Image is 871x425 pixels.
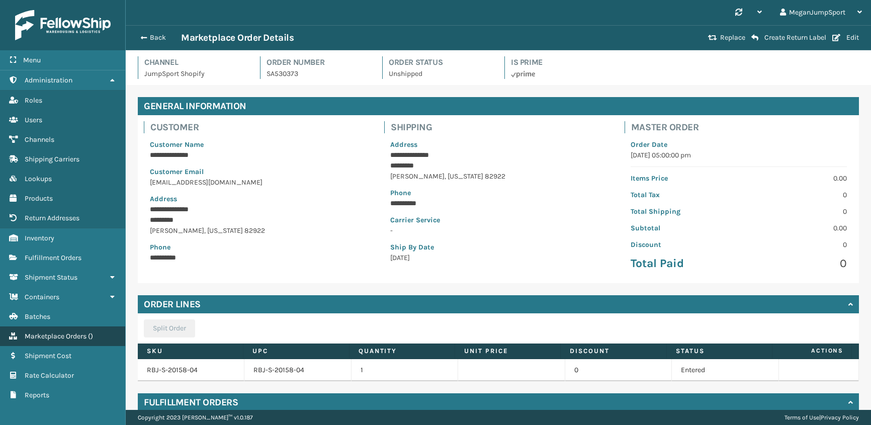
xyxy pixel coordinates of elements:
[390,242,606,252] p: Ship By Date
[389,68,492,79] p: Unshipped
[352,359,458,381] td: 1
[745,223,847,233] p: 0.00
[252,347,339,356] label: UPC
[390,215,606,225] p: Carrier Service
[631,256,733,271] p: Total Paid
[464,347,551,356] label: Unit Price
[745,256,847,271] p: 0
[144,319,195,337] button: Split Order
[676,347,763,356] label: Status
[672,359,778,381] td: Entered
[745,206,847,217] p: 0
[23,56,41,64] span: Menu
[25,234,54,242] span: Inventory
[267,56,370,68] h4: Order Number
[565,359,672,381] td: 0
[631,190,733,200] p: Total Tax
[705,33,748,42] button: Replace
[147,347,234,356] label: SKU
[144,298,201,310] h4: Order Lines
[25,76,72,84] span: Administration
[144,56,248,68] h4: Channel
[390,140,417,149] span: Address
[135,33,181,42] button: Back
[390,252,606,263] p: [DATE]
[751,34,758,42] i: Create Return Label
[631,121,853,133] h4: Master Order
[150,242,366,252] p: Phone
[631,150,847,160] p: [DATE] 05:00:00 pm
[88,332,93,341] span: ( )
[832,34,840,41] i: Edit
[785,414,819,421] a: Terms of Use
[144,68,248,79] p: JumpSport Shopify
[745,190,847,200] p: 0
[631,173,733,184] p: Items Price
[150,121,372,133] h4: Customer
[138,410,253,425] p: Copyright 2023 [PERSON_NAME]™ v 1.0.187
[25,352,71,360] span: Shipment Cost
[748,33,829,42] button: Create Return Label
[829,33,862,42] button: Edit
[15,10,111,40] img: logo
[150,166,366,177] p: Customer Email
[745,173,847,184] p: 0.00
[631,139,847,150] p: Order Date
[390,171,606,182] p: [PERSON_NAME] , [US_STATE] 82922
[821,414,859,421] a: Privacy Policy
[631,206,733,217] p: Total Shipping
[138,97,859,115] h4: General Information
[391,121,613,133] h4: Shipping
[144,396,238,408] h4: Fulfillment Orders
[25,96,42,105] span: Roles
[25,273,77,282] span: Shipment Status
[511,56,615,68] h4: Is Prime
[25,293,59,301] span: Containers
[390,225,606,236] p: -
[181,32,294,44] h3: Marketplace Order Details
[708,34,717,41] i: Replace
[147,366,198,374] a: RBJ-S-20158-04
[785,410,859,425] div: |
[389,56,492,68] h4: Order Status
[25,155,79,163] span: Shipping Carriers
[745,239,847,250] p: 0
[25,194,53,203] span: Products
[25,214,79,222] span: Return Addresses
[25,312,50,321] span: Batches
[570,347,657,356] label: Discount
[244,359,351,381] td: RBJ-S-20158-04
[25,116,42,124] span: Users
[150,195,177,203] span: Address
[150,177,366,188] p: [EMAIL_ADDRESS][DOMAIN_NAME]
[150,139,366,150] p: Customer Name
[25,371,74,380] span: Rate Calculator
[25,391,49,399] span: Reports
[390,188,606,198] p: Phone
[150,225,366,236] p: [PERSON_NAME] , [US_STATE] 82922
[631,223,733,233] p: Subtotal
[631,239,733,250] p: Discount
[775,343,849,359] span: Actions
[25,332,86,341] span: Marketplace Orders
[359,347,446,356] label: Quantity
[25,175,52,183] span: Lookups
[25,135,54,144] span: Channels
[267,68,370,79] p: SA530373
[25,253,81,262] span: Fulfillment Orders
